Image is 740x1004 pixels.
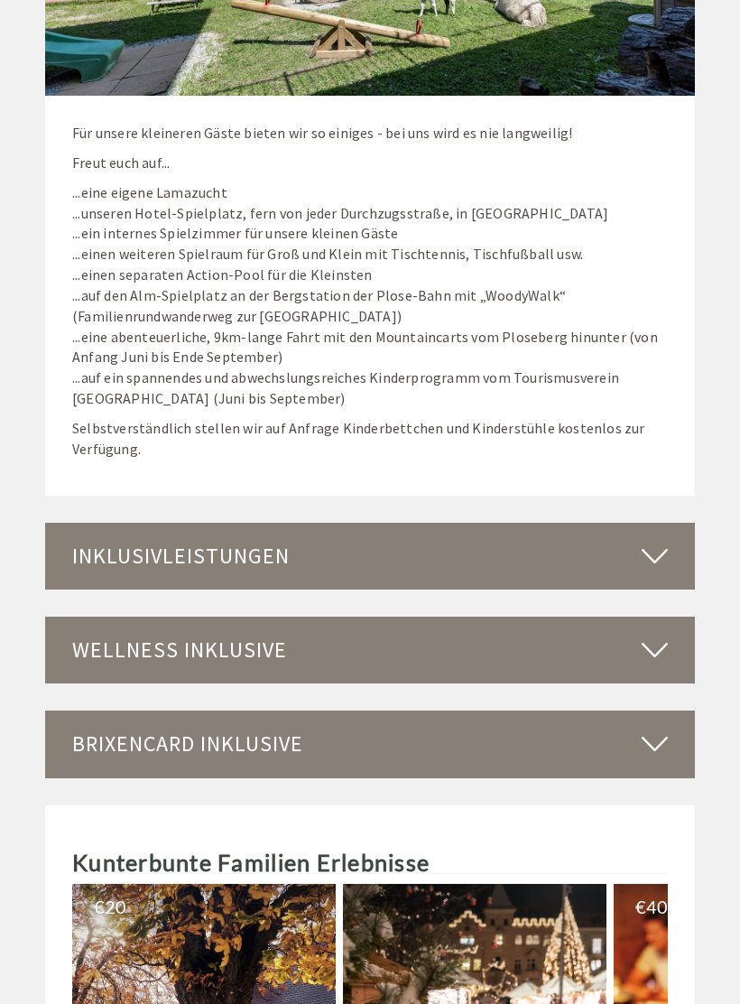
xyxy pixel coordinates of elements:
span: € [94,897,105,916]
p: Für unsere kleineren Gäste bieten wir so einiges - bei uns wird es nie langweilig! [72,123,668,144]
div: Wellness inklusive [45,617,695,683]
div: Guten Tag, wie können wir Ihnen helfen? [14,50,295,105]
div: Inklusivleistungen [45,523,695,590]
div: 20 [94,897,322,916]
button: Senden [487,476,596,507]
p: Selbstverständlich stellen wir auf Anfrage Kinderbettchen und Kinderstühle kostenlos zur Verfügung. [72,418,668,460]
div: BrixenCard inklusive [45,711,695,777]
span: € [635,897,646,916]
h2: Kunterbunte Familien Erlebnisse [72,851,668,876]
p: ...eine eigene Lamazucht ...unseren Hotel-Spielplatz, fern von jeder Durchzugsstraße, in [GEOGRAP... [72,182,668,409]
p: Freut euch auf... [72,153,668,173]
div: [DATE] [264,14,330,45]
div: [GEOGRAPHIC_DATA] [28,53,286,68]
small: 11:35 [28,88,286,101]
